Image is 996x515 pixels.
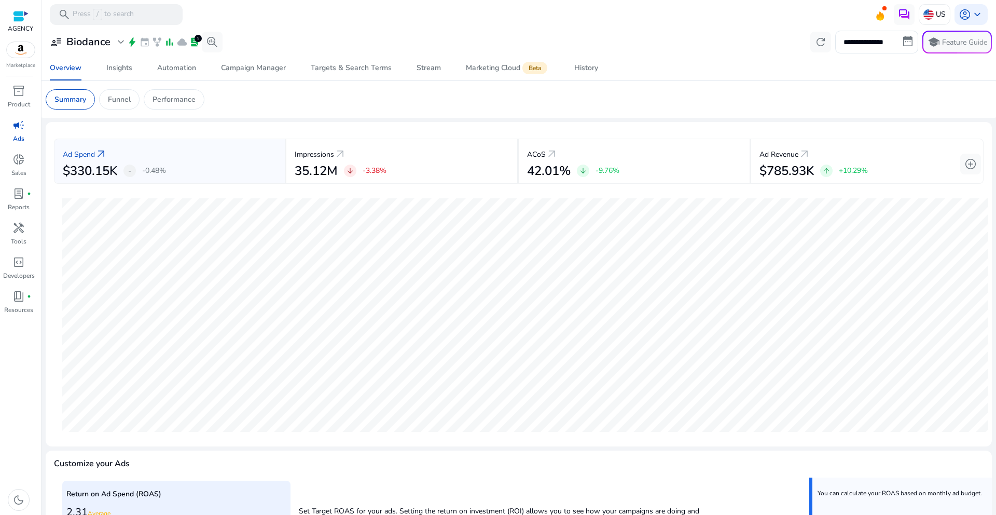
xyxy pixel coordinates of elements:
span: arrow_upward [822,167,831,175]
span: lab_profile [12,187,25,200]
p: AGENCY [8,24,33,33]
div: Marketing Cloud [466,64,549,72]
p: You can calculate your ROAS based on monthly ad budget. [818,489,982,497]
p: -0.48% [142,167,166,174]
button: add_circle [960,154,981,174]
a: arrow_outward [95,148,107,160]
span: family_history [152,37,162,47]
h2: $330.15K [63,164,117,179]
a: arrow_outward [798,148,811,160]
h2: 42.01% [527,164,571,179]
button: refresh [810,32,831,52]
div: Automation [157,64,196,72]
p: US [936,5,946,23]
span: search [58,8,71,21]
span: event [140,37,150,47]
span: lab_profile [189,37,200,47]
p: Tools [11,237,26,246]
div: Insights [106,64,132,72]
p: ACoS [527,149,546,160]
p: Return on Ad Spend (ROAS) [66,489,286,499]
span: school [928,36,940,48]
a: arrow_outward [334,148,347,160]
span: fiber_manual_record [27,192,31,196]
div: History [574,64,598,72]
p: Performance [153,94,196,105]
p: Ads [13,134,24,143]
p: Resources [4,305,33,315]
span: code_blocks [12,256,25,268]
p: Developers [3,271,35,280]
p: Ad Spend [63,149,95,160]
div: Targets & Search Terms [311,64,392,72]
span: bar_chart [164,37,175,47]
span: arrow_downward [346,167,354,175]
h2: 35.12M [295,164,338,179]
h3: Biodance [66,36,110,48]
button: search_insights [202,32,223,52]
a: arrow_outward [546,148,558,160]
span: book_4 [12,290,25,303]
p: Impressions [295,149,334,160]
span: campaign [12,119,25,131]
span: arrow_downward [579,167,587,175]
p: -9.76% [596,167,619,174]
p: Press to search [73,9,134,20]
p: Product [8,100,30,109]
span: dark_mode [12,494,25,506]
p: Ad Revenue [759,149,798,160]
span: / [93,9,102,20]
span: add_circle [964,158,977,170]
div: Campaign Manager [221,64,286,72]
p: Reports [8,202,30,212]
span: user_attributes [50,36,62,48]
p: -3.38% [363,167,386,174]
p: Summary [54,94,86,105]
span: - [128,165,132,177]
span: donut_small [12,153,25,166]
span: bolt [127,37,137,47]
span: inventory_2 [12,85,25,97]
img: amazon.svg [7,42,35,58]
span: refresh [814,36,827,48]
button: schoolFeature Guide [922,31,992,53]
p: Funnel [108,94,131,105]
img: us.svg [923,9,934,20]
div: Overview [50,64,81,72]
span: expand_more [115,36,127,48]
p: Sales [11,168,26,178]
span: handyman [12,222,25,234]
span: search_insights [206,36,218,48]
span: Beta [522,62,547,74]
div: 5 [195,35,202,42]
span: account_circle [959,8,971,21]
p: Marketplace [6,62,35,70]
span: cloud [177,37,187,47]
p: +10.29% [839,167,868,174]
div: Stream [417,64,441,72]
p: Feature Guide [942,37,987,48]
span: keyboard_arrow_down [971,8,984,21]
span: fiber_manual_record [27,294,31,299]
h2: $785.93K [759,164,814,179]
h4: Customize your Ads [54,459,130,469]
